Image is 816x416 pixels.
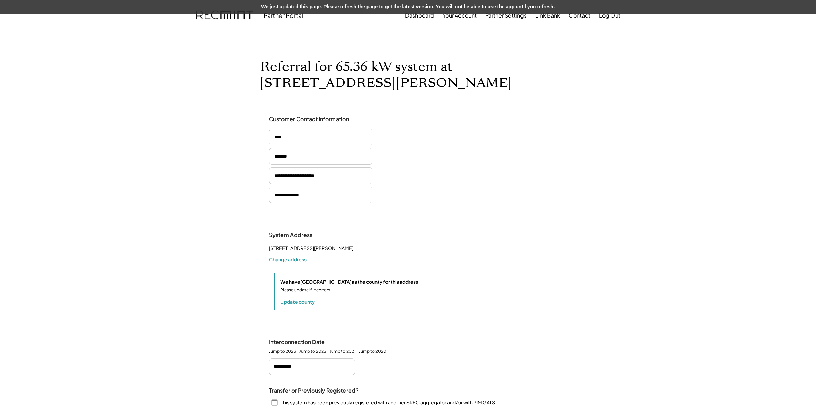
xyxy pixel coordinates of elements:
button: Dashboard [405,9,434,22]
div: Please update if incorrect. [280,287,332,293]
div: [STREET_ADDRESS][PERSON_NAME] [269,244,353,252]
div: Jump to 2020 [359,349,386,354]
div: Jump to 2023 [269,349,296,354]
div: Jump to 2021 [330,349,355,354]
button: Contact [569,9,590,22]
u: [GEOGRAPHIC_DATA] [300,279,352,285]
div: This system has been previously registered with another SREC aggregator and/or with PJM GATS [281,399,495,406]
button: Log Out [599,9,620,22]
div: Interconnection Date [269,339,338,346]
button: Partner Settings [485,9,527,22]
button: Link Bank [535,9,560,22]
h1: Referral for 65.36 kW system at [STREET_ADDRESS][PERSON_NAME] [260,59,556,91]
div: Partner Portal [264,11,303,19]
button: Update county [280,298,315,305]
div: Customer Contact Information [269,116,349,123]
img: recmint-logotype%403x.png [196,4,253,27]
div: System Address [269,231,338,239]
button: Change address [269,256,307,263]
div: Jump to 2022 [299,349,326,354]
div: Transfer or Previously Registered? [269,387,359,394]
div: We have as the county for this address [280,278,418,285]
button: Your Account [443,9,477,22]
